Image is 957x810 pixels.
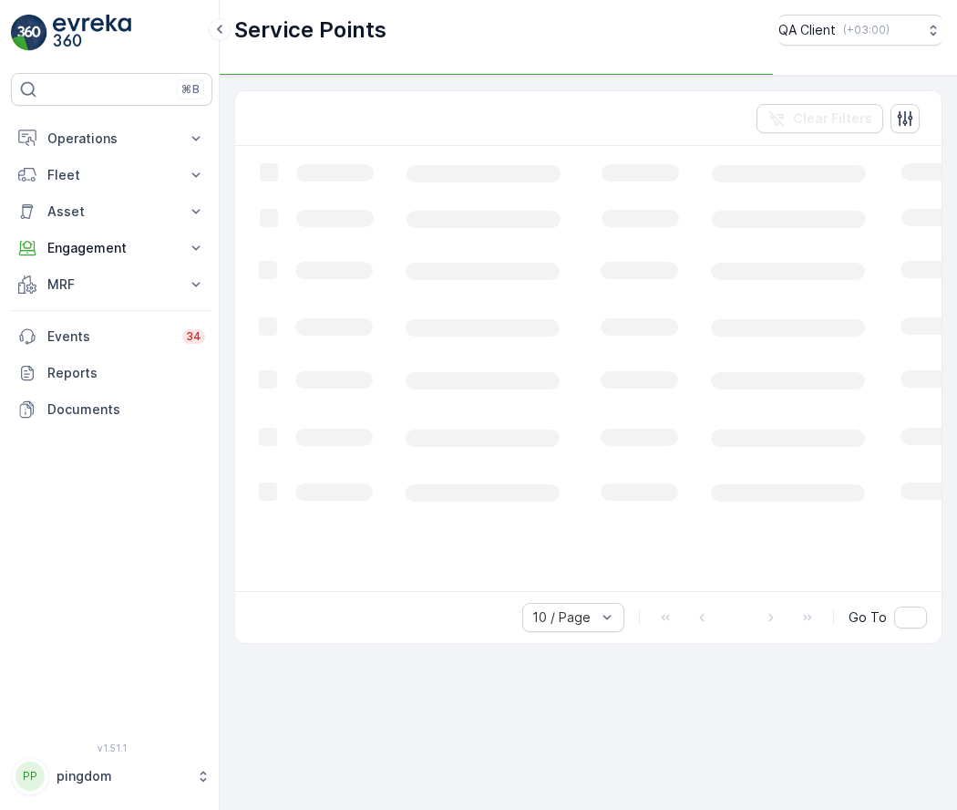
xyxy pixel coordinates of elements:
[11,157,212,193] button: Fleet
[47,327,171,346] p: Events
[793,109,872,128] p: Clear Filters
[181,82,200,97] p: ⌘B
[11,120,212,157] button: Operations
[11,757,212,795] button: PPpingdom
[57,767,187,785] p: pingdom
[778,21,836,39] p: QA Client
[11,355,212,391] a: Reports
[11,318,212,355] a: Events34
[47,400,205,419] p: Documents
[47,275,176,294] p: MRF
[53,15,131,51] img: logo_light-DOdMpM7g.png
[11,193,212,230] button: Asset
[11,742,212,753] span: v 1.51.1
[15,762,45,791] div: PP
[47,130,176,148] p: Operations
[47,166,176,184] p: Fleet
[778,15,942,46] button: QA Client(+03:00)
[186,329,201,344] p: 34
[47,364,205,382] p: Reports
[47,239,176,257] p: Engagement
[11,266,212,303] button: MRF
[756,104,883,133] button: Clear Filters
[11,15,47,51] img: logo
[849,608,887,627] span: Go To
[11,391,212,428] a: Documents
[843,23,890,37] p: ( +03:00 )
[234,16,386,45] p: Service Points
[11,230,212,266] button: Engagement
[47,202,176,221] p: Asset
